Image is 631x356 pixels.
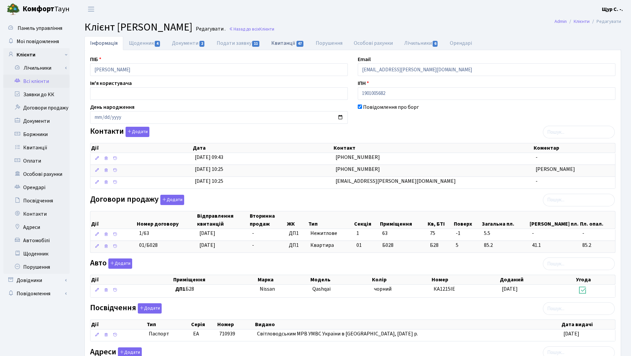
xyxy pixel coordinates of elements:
[529,211,579,229] th: [PERSON_NAME] пл.
[502,285,518,293] span: [DATE]
[308,211,353,229] th: Тип
[136,211,196,229] th: Номер договору
[356,242,362,249] span: 01
[3,35,70,48] a: Мої повідомлення
[456,242,479,249] span: 5
[356,230,359,237] span: 1
[312,285,331,293] span: Qashqai
[3,234,70,247] a: Автомобілі
[3,48,70,61] a: Клієнти
[229,26,274,32] a: Назад до всіхКлієнти
[126,127,149,137] button: Контакти
[84,36,123,50] a: Інформація
[90,275,173,284] th: Дії
[3,181,70,194] a: Орендарі
[3,128,70,141] a: Боржники
[7,3,20,16] img: logo.png
[160,195,184,205] button: Договори продажу
[574,18,590,25] a: Клієнти
[336,178,456,185] span: [EMAIL_ADDRESS][PERSON_NAME][DOMAIN_NAME]
[602,5,623,13] a: Щур С. -.
[90,320,146,329] th: Дії
[582,230,612,237] span: -
[196,211,249,229] th: Відправлення квитанцій
[353,211,380,229] th: Секція
[358,79,369,87] label: ІПН
[90,55,101,63] label: ПІБ
[90,258,132,269] label: Авто
[371,275,431,284] th: Колір
[382,230,388,237] span: 63
[123,36,166,50] a: Щоденник
[166,36,211,50] a: Документи
[3,247,70,260] a: Щоденник
[382,242,394,249] span: Б028
[3,141,70,154] a: Квитанції
[536,166,575,173] span: [PERSON_NAME]
[484,242,527,249] span: 85.2
[310,242,351,249] span: Квартира
[554,18,567,25] a: Admin
[199,41,205,47] span: 2
[257,330,418,337] span: Світловодським МРВ УМВС України в [GEOGRAPHIC_DATA], [DATE] р.
[590,18,621,25] li: Редагувати
[348,36,398,50] a: Особові рахунки
[124,126,149,137] a: Додати
[434,285,455,293] span: КА1215ІЕ
[3,221,70,234] a: Адреси
[3,154,70,168] a: Оплати
[136,302,162,314] a: Додати
[575,275,615,284] th: Угода
[579,211,615,229] th: Пл. опал.
[532,230,577,237] span: -
[310,230,351,237] span: Нежитлове
[173,275,257,284] th: Приміщення
[310,36,348,50] a: Порушення
[193,330,199,337] span: ЕА
[427,211,453,229] th: Кв, БТІ
[3,114,70,128] a: Документи
[252,41,259,47] span: 11
[266,36,310,50] a: Квитанції
[211,36,266,50] a: Подати заявку
[195,166,223,173] span: [DATE] 10:25
[358,55,371,63] label: Email
[107,257,132,269] a: Додати
[545,15,631,29] nav: breadcrumb
[499,275,575,284] th: Доданий
[3,260,70,274] a: Порушення
[398,36,444,50] a: Лічильники
[3,274,70,287] a: Довідники
[217,320,254,329] th: Номер
[139,230,149,237] span: 1/63
[192,143,333,153] th: Дата
[296,41,304,47] span: 47
[379,211,427,229] th: Приміщення
[3,101,70,114] a: Договори продажу
[3,194,70,207] a: Посвідчення
[175,285,185,293] b: ДП1
[254,320,561,329] th: Видано
[175,285,255,293] span: Б28
[199,242,215,249] span: [DATE]
[310,275,371,284] th: Модель
[108,258,132,269] button: Авто
[333,143,533,153] th: Контакт
[249,211,286,229] th: Вторинна продаж
[543,257,615,270] input: Пошук...
[484,230,527,237] span: 5.5
[3,207,70,221] a: Контакти
[18,25,62,32] span: Панель управління
[430,230,451,237] span: 75
[582,242,612,249] span: 85.2
[155,41,160,47] span: 4
[257,275,310,284] th: Марка
[194,26,226,32] small: Редагувати .
[90,211,136,229] th: Дії
[374,285,392,293] span: чорний
[3,75,70,88] a: Всі клієнти
[195,154,223,161] span: [DATE] 09:43
[532,242,577,249] span: 41.1
[219,330,235,337] span: 710939
[90,143,192,153] th: Дії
